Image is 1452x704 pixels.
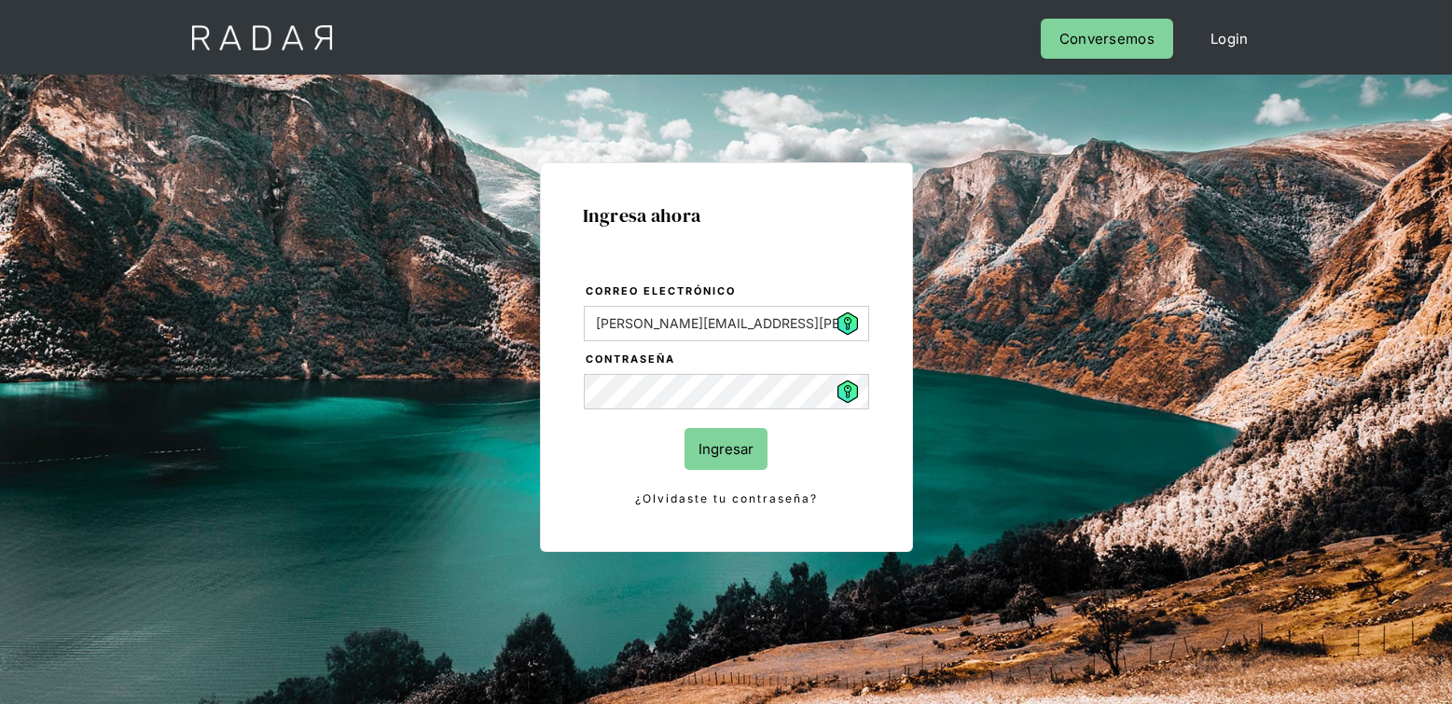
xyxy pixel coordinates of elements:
input: Ingresar [685,428,767,470]
label: Correo electrónico [586,283,869,301]
a: ¿Olvidaste tu contraseña? [584,489,869,509]
label: Contraseña [586,351,869,369]
a: Conversemos [1041,19,1173,59]
input: bruce@wayne.com [584,306,869,341]
h1: Ingresa ahora [583,205,870,226]
a: Login [1192,19,1267,59]
form: Login Form [583,282,870,509]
